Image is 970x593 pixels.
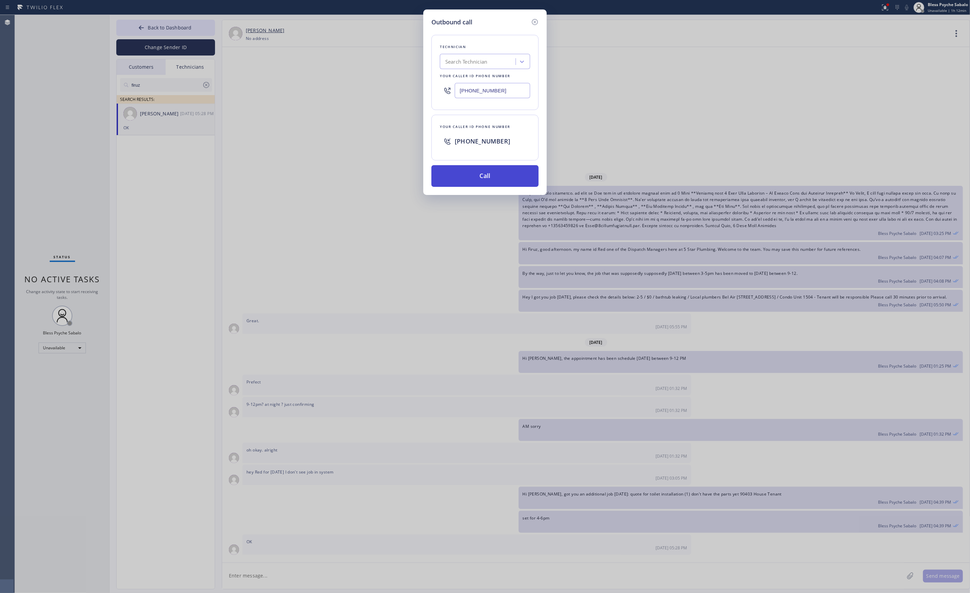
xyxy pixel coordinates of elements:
button: Call [431,165,539,187]
div: Search Technician [445,58,487,66]
div: Your caller id phone number [440,123,530,130]
div: Your caller id phone number [440,72,530,80]
h5: Outbound call [431,18,472,27]
span: [PHONE_NUMBER] [455,137,510,145]
div: Technician [440,43,530,50]
input: (123) 456-7890 [455,83,530,98]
